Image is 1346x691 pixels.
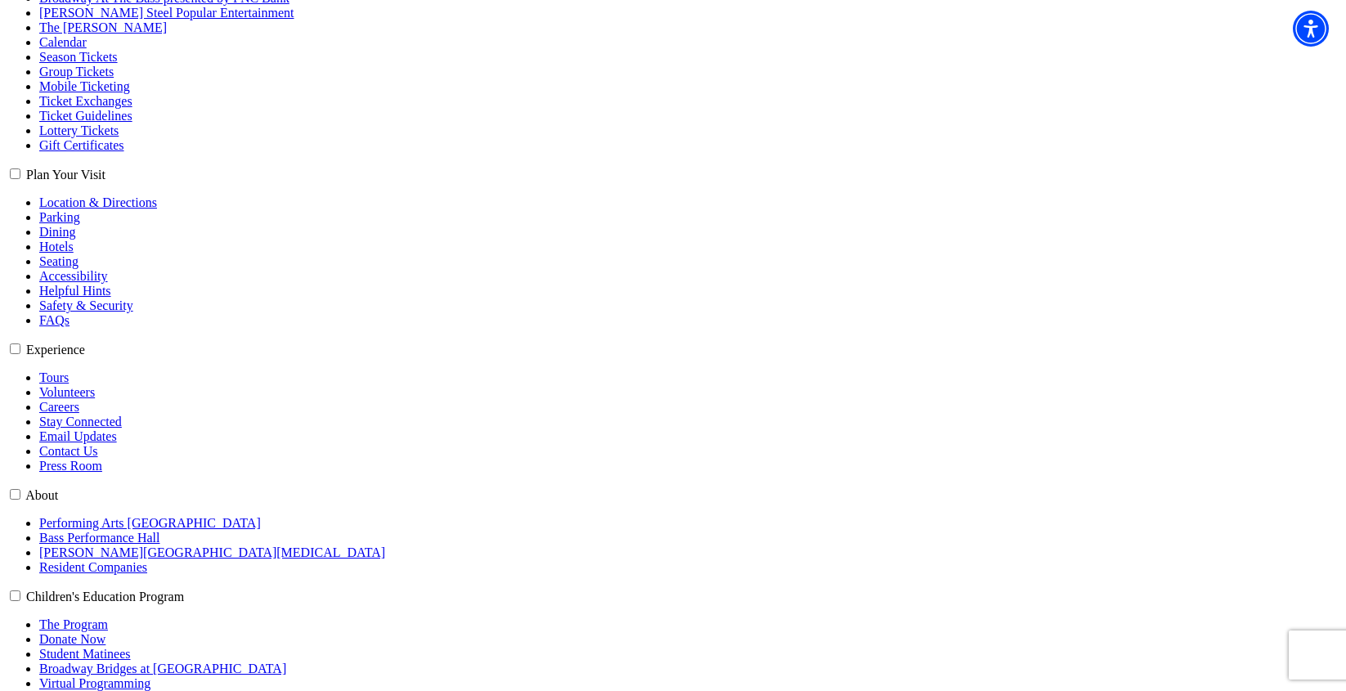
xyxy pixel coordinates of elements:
[39,400,79,414] a: Careers
[39,195,157,209] a: Location & Directions
[39,210,80,224] a: Parking
[39,269,108,283] a: Accessibility
[1293,11,1329,47] div: Accessibility Menu
[39,545,385,559] a: [PERSON_NAME][GEOGRAPHIC_DATA][MEDICAL_DATA]
[39,647,131,661] a: Student Matinees
[39,531,160,545] a: Bass Performance Hall
[39,516,261,530] a: Performing Arts [GEOGRAPHIC_DATA]
[39,459,102,473] a: Press Room
[39,79,130,93] a: Mobile Ticketing
[25,488,58,502] label: About
[39,225,75,239] a: Dining
[39,138,124,152] a: Gift Certificates
[39,254,79,268] a: Seating
[39,35,87,49] a: Calendar
[39,20,167,34] a: The [PERSON_NAME]
[39,94,132,108] a: Ticket Exchanges
[39,284,111,298] a: Helpful Hints
[39,109,132,123] a: Ticket Guidelines
[39,313,70,327] a: FAQs
[39,298,133,312] a: Safety & Security
[39,560,147,574] a: Resident Companies
[39,415,122,429] a: Stay Connected
[39,50,118,64] a: Season Tickets
[26,168,105,182] label: Plan Your Visit
[39,240,74,254] a: Hotels
[39,429,117,443] a: Email Updates
[26,343,85,357] label: Experience
[26,590,184,604] label: Children's Education Program
[39,617,108,631] a: The Program
[39,65,114,79] a: Group Tickets
[39,444,98,458] a: Contact Us
[39,385,95,399] a: Volunteers
[39,370,69,384] a: Tours
[39,6,294,20] a: [PERSON_NAME] Steel Popular Entertainment
[39,632,105,646] a: Donate Now
[39,662,286,675] a: Broadway Bridges at [GEOGRAPHIC_DATA]
[39,123,119,137] a: Lottery Tickets
[39,676,150,690] a: Virtual Programming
